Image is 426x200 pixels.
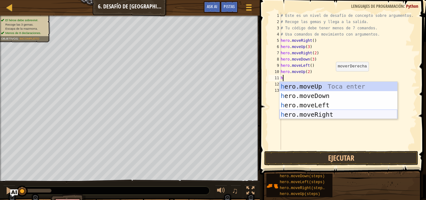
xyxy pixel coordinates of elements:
button: Ajustar el volúmen [215,185,227,198]
span: El héroe debe sobrevivir. [5,18,38,22]
div: 3 [269,25,281,31]
div: 4 [269,31,281,37]
button: Ejecutar [264,151,418,165]
li: Menos de 8 declaraciones. [1,31,46,36]
span: Lenguajes de programación [351,3,404,9]
li: Recoge las 3 gemas. [1,22,46,27]
div: 13 [269,87,281,94]
span: Pistas [224,3,235,9]
button: Cambia a pantalla completa. [244,185,257,198]
img: portrait.png [266,180,278,192]
span: Python [406,3,418,9]
div: 2 [269,19,281,25]
button: Ctrl + P: Pause [3,185,16,198]
span: Escapa de la mazmorra. [5,27,38,31]
div: 12 [269,81,281,87]
span: Objetivos [1,37,18,40]
div: 9 [269,62,281,69]
code: moverDerecha [338,64,367,69]
div: 10 [269,69,281,75]
li: El héroe debe sobrevivir. [1,18,46,23]
button: Mostrar menú de juego [241,1,257,16]
div: 1 [269,12,281,19]
span: Ask AI [207,3,217,9]
span: Menos de 8 declaraciones. [5,32,41,35]
button: ♫ [230,185,241,198]
div: 6 [269,44,281,50]
span: : [18,37,19,40]
div: 7 [269,50,281,56]
span: : [404,3,406,9]
span: Incompleto [20,37,39,40]
span: hero.moveDown(steps) [280,174,325,178]
span: hero.moveLeft(steps) [280,180,325,184]
li: Escapa de la mazmorra. [1,27,46,31]
span: hero.moveRight(steps) [280,186,327,190]
div: 5 [269,37,281,44]
div: 8 [269,56,281,62]
button: Ask AI [10,189,18,197]
span: Recoge las 3 gemas. [5,23,33,26]
div: 11 [269,75,281,81]
span: hero.moveUp(steps) [280,192,320,196]
span: ♫ [232,186,238,195]
button: Ask AI [204,1,220,13]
